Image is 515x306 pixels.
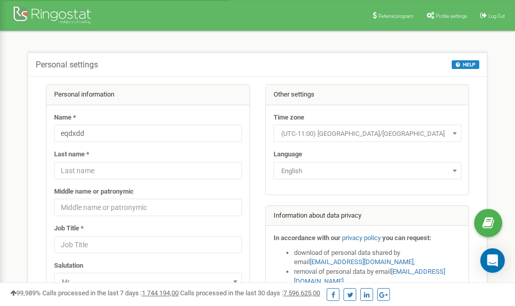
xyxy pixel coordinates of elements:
input: Name [54,125,242,142]
li: download of personal data shared by email , [294,248,461,267]
span: Referral program [378,13,413,19]
label: Middle name or patronymic [54,187,134,197]
label: Last name * [54,150,89,159]
label: Time zone [274,113,304,123]
span: (UTC-11:00) Pacific/Midway [277,127,458,141]
label: Language [274,150,302,159]
span: Mr. [58,275,238,289]
span: English [277,164,458,178]
span: Profile settings [436,13,467,19]
u: 1 744 194,00 [142,289,179,297]
div: Information about data privacy [266,206,469,226]
div: Other settings [266,85,469,105]
input: Last name [54,162,242,179]
label: Salutation [54,261,83,271]
span: 99,989% [10,289,41,297]
input: Job Title [54,236,242,253]
button: HELP [452,60,479,69]
input: Middle name or patronymic [54,199,242,216]
h5: Personal settings [36,60,98,69]
strong: you can request: [382,234,431,242]
span: (UTC-11:00) Pacific/Midway [274,125,461,142]
span: Mr. [54,273,242,290]
a: [EMAIL_ADDRESS][DOMAIN_NAME] [310,258,413,266]
div: Open Intercom Messenger [480,248,505,273]
span: Calls processed in the last 7 days : [42,289,179,297]
span: Calls processed in the last 30 days : [180,289,320,297]
span: Log Out [488,13,505,19]
div: Personal information [46,85,250,105]
u: 7 596 625,00 [283,289,320,297]
a: privacy policy [342,234,381,242]
label: Name * [54,113,76,123]
li: removal of personal data by email , [294,267,461,286]
span: English [274,162,461,179]
strong: In accordance with our [274,234,340,242]
label: Job Title * [54,224,84,233]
